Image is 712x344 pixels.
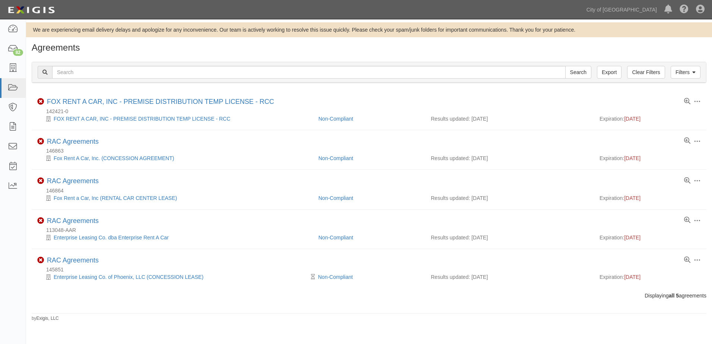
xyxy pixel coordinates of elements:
[37,147,706,155] div: 146863
[32,43,706,52] h1: Agreements
[600,115,701,122] div: Expiration:
[318,274,353,280] a: Non-Compliant
[600,155,701,162] div: Expiration:
[37,194,313,202] div: Fox Rent a Car, Inc (RENTAL CAR CENTER LEASE)
[311,274,315,280] i: Pending Review
[54,195,177,201] a: Fox Rent a Car, Inc (RENTAL CAR CENTER LEASE)
[47,98,274,106] div: FOX RENT A CAR, INC - PREMISE DISTRIBUTION TEMP LICENSE - RCC
[54,155,174,161] a: Fox Rent A Car, Inc. (CONCESSION AGREEMENT)
[624,235,641,241] span: [DATE]
[52,66,566,79] input: Search
[431,155,588,162] div: Results updated: [DATE]
[669,293,679,299] b: all 5
[671,66,700,79] a: Filters
[13,49,23,56] div: 82
[684,257,690,264] a: View results summary
[37,98,44,105] i: Non-Compliant
[37,234,313,241] div: Enterprise Leasing Co. dba Enterprise Rent A Car
[47,217,99,224] a: RAC Agreements
[26,292,712,299] div: Displaying agreements
[37,155,313,162] div: Fox Rent A Car, Inc. (CONCESSION AGREEMENT)
[37,217,44,224] i: Non-Compliant
[47,177,99,185] a: RAC Agreements
[37,257,44,264] i: Non-Compliant
[600,273,701,281] div: Expiration:
[627,66,665,79] a: Clear Filters
[47,98,274,105] a: FOX RENT A CAR, INC - PREMISE DISTRIBUTION TEMP LICENSE - RCC
[318,155,353,161] a: Non-Compliant
[684,138,690,144] a: View results summary
[54,235,169,241] a: Enterprise Leasing Co. dba Enterprise Rent A Car
[684,98,690,105] a: View results summary
[600,234,701,241] div: Expiration:
[37,187,706,194] div: 146864
[318,235,353,241] a: Non-Compliant
[684,217,690,224] a: View results summary
[565,66,591,79] input: Search
[624,195,641,201] span: [DATE]
[431,194,588,202] div: Results updated: [DATE]
[318,116,353,122] a: Non-Compliant
[37,226,706,234] div: 113048-AAR
[583,2,661,17] a: City of [GEOGRAPHIC_DATA]
[26,26,712,34] div: We are experiencing email delivery delays and apologize for any inconvenience. Our team is active...
[37,138,44,145] i: Non-Compliant
[431,234,588,241] div: Results updated: [DATE]
[6,3,57,17] img: logo-5460c22ac91f19d4615b14bd174203de0afe785f0fc80cf4dbbc73dc1793850b.png
[47,257,99,264] a: RAC Agreements
[624,116,641,122] span: [DATE]
[47,257,99,265] div: RAC Agreements
[37,273,313,281] div: Enterprise Leasing Co. of Phoenix, LLC (CONCESSION LEASE)
[37,108,706,115] div: 142421-0
[431,273,588,281] div: Results updated: [DATE]
[32,315,59,322] small: by
[597,66,622,79] a: Export
[318,195,353,201] a: Non-Compliant
[600,194,701,202] div: Expiration:
[624,274,641,280] span: [DATE]
[37,115,313,122] div: FOX RENT A CAR, INC - PREMISE DISTRIBUTION TEMP LICENSE - RCC
[47,138,99,146] div: RAC Agreements
[37,178,44,184] i: Non-Compliant
[624,155,641,161] span: [DATE]
[431,115,588,122] div: Results updated: [DATE]
[680,5,689,14] i: Help Center - Complianz
[684,178,690,184] a: View results summary
[47,138,99,145] a: RAC Agreements
[37,266,706,273] div: 145851
[54,274,203,280] a: Enterprise Leasing Co. of Phoenix, LLC (CONCESSION LEASE)
[54,116,231,122] a: FOX RENT A CAR, INC - PREMISE DISTRIBUTION TEMP LICENSE - RCC
[36,316,59,321] a: Exigis, LLC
